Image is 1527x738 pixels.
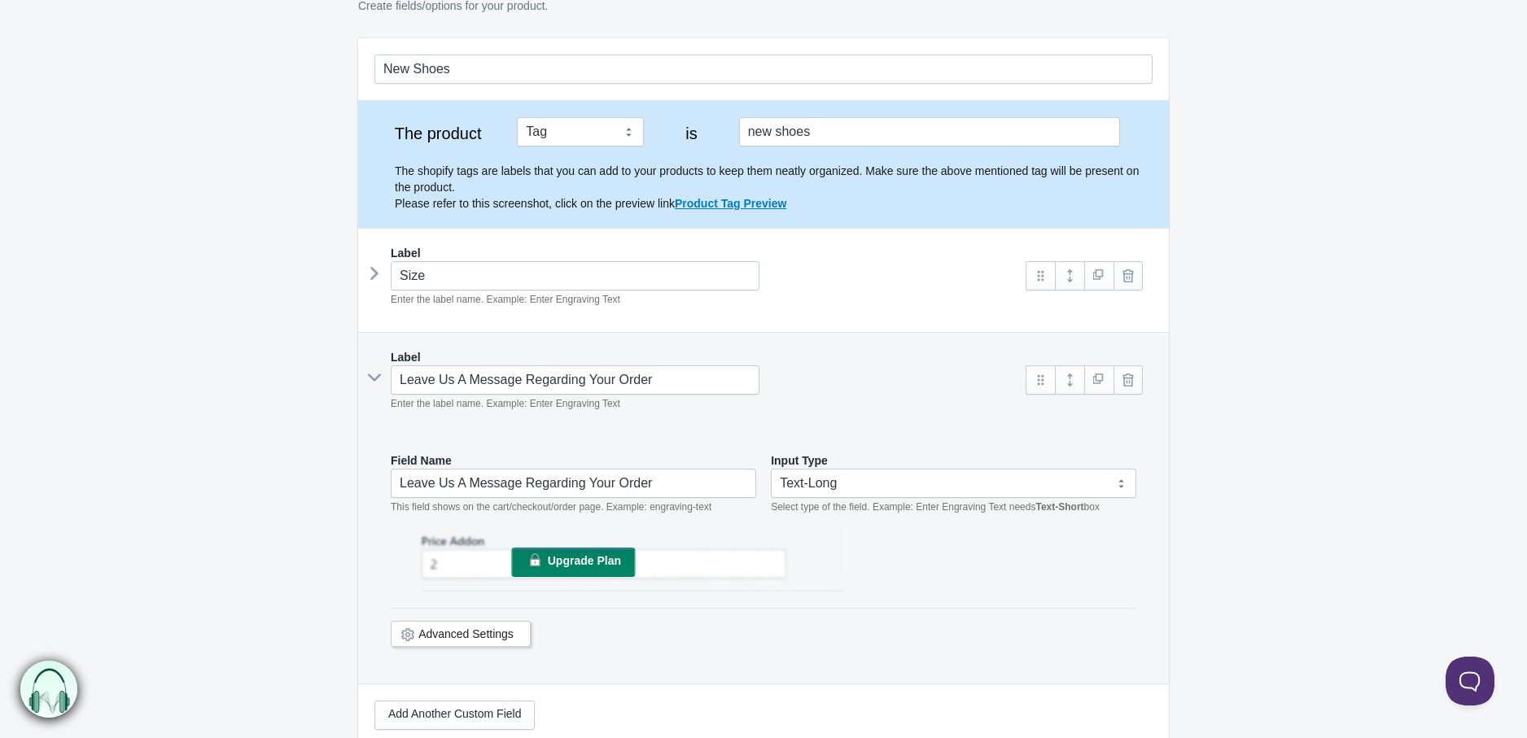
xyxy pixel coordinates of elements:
input: General Options Set [374,55,1153,84]
a: Product Tag Preview [675,197,786,210]
p: The shopify tags are labels that you can add to your products to keep them neatly organized. Make... [395,163,1153,212]
iframe: Toggle Customer Support [1446,657,1494,705]
label: Label [391,245,421,261]
a: Add Another Custom Field [374,701,535,730]
a: Advanced Settings [418,627,514,640]
label: Label [391,349,421,365]
img: bxm.png [20,660,78,718]
label: Field Name [391,452,452,469]
label: is [660,125,724,142]
em: Select type of the field. Example: Enter Engraving Text needs box [771,501,1100,513]
img: price-addon-blur.png [391,527,842,592]
a: Upgrade Plan [512,548,635,577]
em: This field shows on the cart/checkout/order page. Example: engraving-text [391,501,711,513]
em: Enter the label name. Example: Enter Engraving Text [391,294,620,305]
em: Enter the label name. Example: Enter Engraving Text [391,398,620,409]
label: The product [374,125,501,142]
label: Input Type [771,452,828,469]
span: Upgrade Plan [548,554,621,567]
b: Text-Short [1035,501,1083,513]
